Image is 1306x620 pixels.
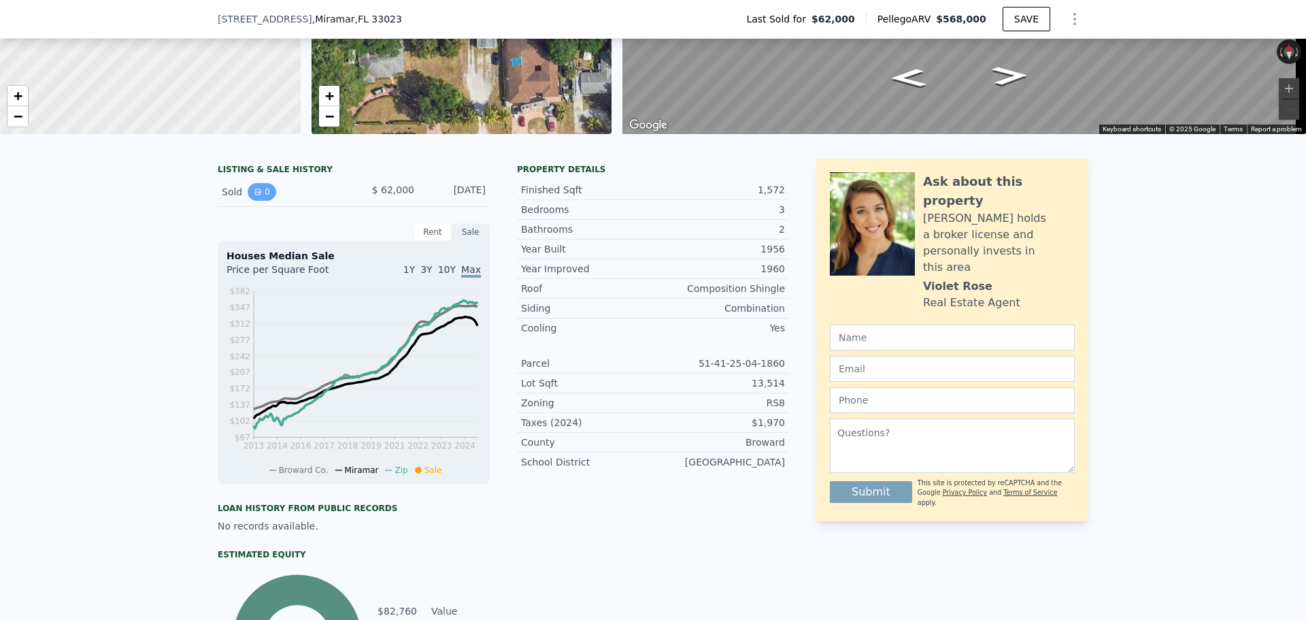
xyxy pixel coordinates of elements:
[521,357,653,370] div: Parcel
[521,396,653,410] div: Zoning
[431,441,452,451] tspan: 2023
[345,466,379,475] span: Miramar
[314,441,335,451] tspan: 2017
[1294,39,1302,64] button: Rotate clockwise
[521,301,653,315] div: Siding
[319,106,339,127] a: Zoom out
[229,417,250,426] tspan: $102
[875,65,941,92] path: Go West, SW 30th St
[830,356,1075,382] input: Email
[1169,125,1216,133] span: © 2025 Google
[403,264,415,275] span: 1Y
[218,12,312,26] span: [STREET_ADDRESS]
[936,14,986,25] span: $568,000
[653,321,785,335] div: Yes
[1003,489,1057,496] a: Terms of Service
[248,183,276,201] button: View historical data
[1061,5,1088,33] button: Show Options
[811,12,855,26] span: $62,000
[521,242,653,256] div: Year Built
[7,86,28,106] a: Zoom in
[918,478,1075,508] div: This site is protected by reCAPTCHA and the Google and apply.
[830,325,1075,350] input: Name
[653,282,785,295] div: Composition Shingle
[218,164,490,178] div: LISTING & SALE HISTORY
[438,264,456,275] span: 10Y
[923,295,1020,311] div: Real Estate Agent
[977,62,1043,89] path: Go East, SW 30th St
[653,436,785,449] div: Broward
[521,223,653,236] div: Bathrooms
[653,242,785,256] div: 1956
[324,108,333,125] span: −
[395,466,407,475] span: Zip
[7,106,28,127] a: Zoom out
[923,210,1075,276] div: [PERSON_NAME] holds a broker license and personally invests in this area
[355,14,402,25] span: , FL 33023
[324,87,333,104] span: +
[653,223,785,236] div: 2
[414,223,452,241] div: Rent
[521,321,653,335] div: Cooling
[312,12,402,26] span: , Miramar
[244,441,265,451] tspan: 2013
[372,184,414,195] span: $ 62,000
[218,549,490,560] div: Estimated Equity
[653,357,785,370] div: 51-41-25-04-1860
[454,441,475,451] tspan: 2024
[384,441,405,451] tspan: 2021
[653,455,785,469] div: [GEOGRAPHIC_DATA]
[319,86,339,106] a: Zoom in
[290,441,312,451] tspan: 2016
[267,441,288,451] tspan: 2014
[521,416,653,429] div: Taxes (2024)
[653,183,785,197] div: 1,572
[14,87,22,104] span: +
[1279,78,1299,99] button: Zoom in
[521,183,653,197] div: Finished Sqft
[229,384,250,393] tspan: $172
[461,264,481,278] span: Max
[1003,7,1050,31] button: SAVE
[229,319,250,329] tspan: $312
[653,416,785,429] div: $1,970
[229,352,250,361] tspan: $242
[877,12,937,26] span: Pellego ARV
[521,203,653,216] div: Bedrooms
[923,278,992,295] div: Violet Rose
[218,519,490,533] div: No records available.
[429,604,490,619] td: Value
[521,436,653,449] div: County
[14,108,22,125] span: −
[229,400,250,410] tspan: $137
[517,164,789,175] div: Property details
[227,249,481,263] div: Houses Median Sale
[279,466,329,475] span: Broward Co.
[1103,125,1161,134] button: Keyboard shortcuts
[222,183,343,201] div: Sold
[229,336,250,345] tspan: $277
[1284,39,1295,65] button: Reset the view
[626,116,671,134] img: Google
[452,223,490,241] div: Sale
[229,303,250,312] tspan: $347
[830,387,1075,413] input: Phone
[626,116,671,134] a: Open this area in Google Maps (opens a new window)
[235,433,250,442] tspan: $67
[521,282,653,295] div: Roof
[337,441,358,451] tspan: 2018
[653,301,785,315] div: Combination
[830,481,912,503] button: Submit
[943,489,987,496] a: Privacy Policy
[521,455,653,469] div: School District
[229,368,250,377] tspan: $207
[653,203,785,216] div: 3
[218,503,490,514] div: Loan history from public records
[425,183,486,201] div: [DATE]
[521,262,653,276] div: Year Improved
[377,604,418,619] td: $82,760
[420,264,432,275] span: 3Y
[923,172,1075,210] div: Ask about this property
[229,287,250,296] tspan: $382
[361,441,382,451] tspan: 2019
